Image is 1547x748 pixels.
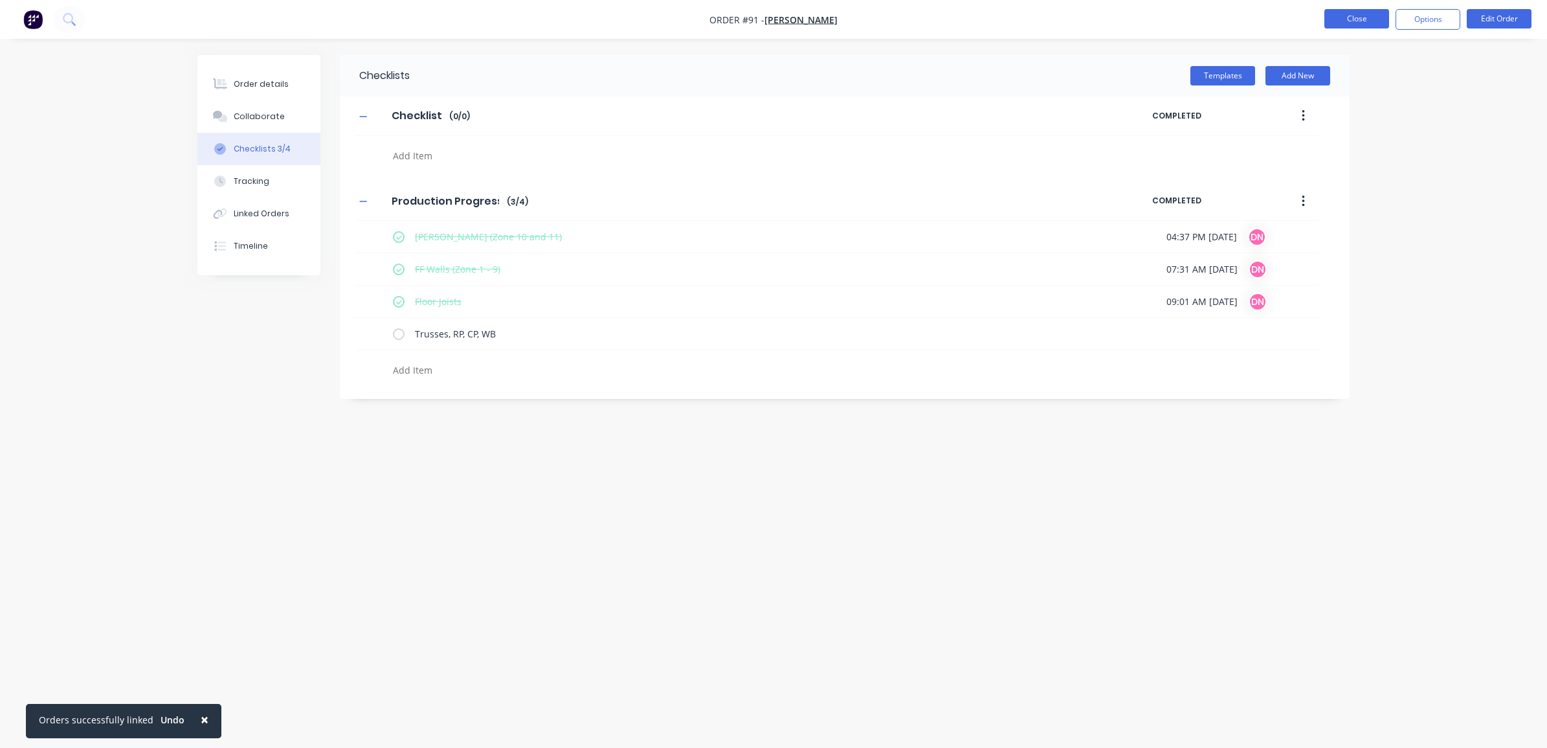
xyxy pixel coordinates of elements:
span: 09:01 AM [DATE] [1166,295,1238,308]
button: Linked Orders [197,198,320,230]
button: Templates [1190,66,1255,85]
button: Timeline [197,230,320,262]
span: × [201,710,208,729]
div: Orders successfully linked [39,713,153,727]
button: Undo [153,710,192,730]
div: Timeline [234,240,268,252]
div: Tracking [234,176,269,187]
span: Order #91 - [709,14,764,26]
textarea: FF Walls (Zone 1 - 9) [410,260,1082,278]
button: Close [1324,9,1389,28]
div: DN [1248,260,1267,279]
button: Collaborate [197,100,320,133]
button: Order details [197,68,320,100]
div: Collaborate [234,111,285,122]
span: COMPLETED [1152,195,1262,207]
img: Factory [23,10,43,29]
span: ( 0 / 0 ) [449,111,470,122]
button: Add New [1265,66,1330,85]
button: Close [188,704,221,735]
div: DN [1247,227,1267,247]
input: Enter Checklist name [384,106,449,126]
textarea: Trusses, RP, CP, WB [410,324,1082,343]
span: ( 3 / 4 ) [507,196,528,208]
textarea: Floor Joists [410,292,1082,311]
span: 04:37 PM [DATE] [1166,230,1237,244]
button: Options [1396,9,1460,30]
button: Checklists 3/4 [197,133,320,165]
div: DN [1248,292,1267,312]
div: Checklists [340,55,410,96]
textarea: [PERSON_NAME] (Zone 10 and 11) [410,227,1082,246]
input: Enter Checklist name [384,191,507,210]
div: Linked Orders [234,208,289,220]
div: Order details [234,78,289,90]
div: Checklists 3/4 [234,143,291,155]
a: [PERSON_NAME] [764,14,838,26]
span: 07:31 AM [DATE] [1166,262,1238,276]
button: Edit Order [1467,9,1531,28]
span: COMPLETED [1152,110,1262,122]
button: Tracking [197,165,320,198]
